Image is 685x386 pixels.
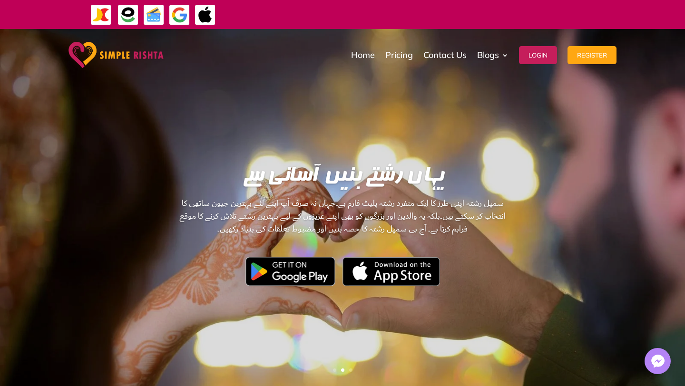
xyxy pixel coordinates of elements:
[519,46,557,64] button: Login
[90,4,112,26] img: JazzCash-icon
[568,46,616,64] button: Register
[245,257,335,286] img: Google Play
[423,31,467,79] a: Contact Us
[173,166,512,192] h1: یہاں رشتے بنیں آسانی سے
[648,352,667,371] img: Messenger
[117,4,139,26] img: EasyPaisa-icon
[403,6,424,22] strong: ایزی پیسہ
[341,368,344,372] a: 2
[568,31,616,79] a: Register
[349,368,352,372] a: 3
[426,6,446,22] strong: جاز کیش
[195,4,216,26] img: ApplePay-icon
[173,197,512,290] : سمپل رشتہ اپنی طرز کا ایک منفرد رشتہ پلیٹ فارم ہے۔جہاں نہ صرف آپ اپنے لئے بہترین جیون ساتھی کا ان...
[519,31,557,79] a: Login
[143,4,165,26] img: Credit Cards
[169,4,190,26] img: GooglePay-icon
[385,31,413,79] a: Pricing
[351,31,375,79] a: Home
[333,368,336,372] a: 1
[477,31,509,79] a: Blogs
[245,9,656,20] div: ایپ میں پیمنٹ صرف گوگل پے اور ایپل پے کے ذریعے ممکن ہے۔ ، یا کریڈٹ کارڈ کے ذریعے ویب سائٹ پر ہوگی۔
